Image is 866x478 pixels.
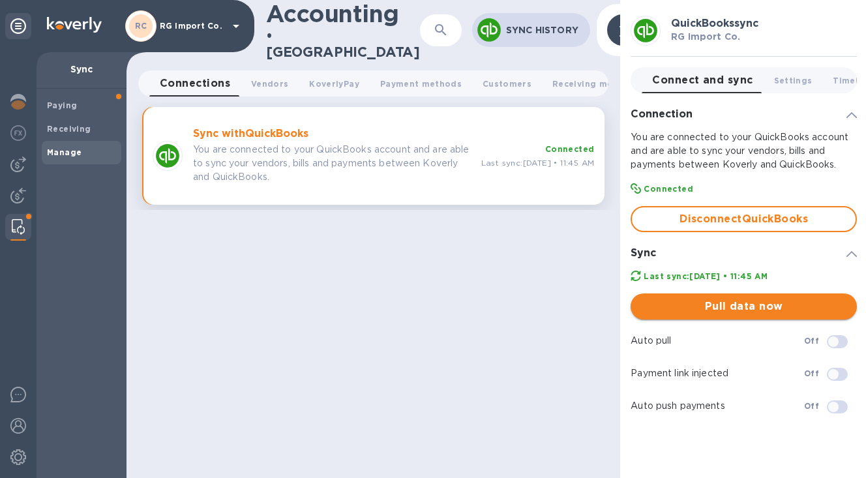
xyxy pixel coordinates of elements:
h3: Sync [631,247,656,260]
div: Connection [631,104,857,125]
button: DisconnectQuickBooks [631,206,857,232]
b: Connected [644,184,693,194]
span: Receiving methods [552,77,639,91]
span: Connections [160,74,230,93]
span: Disconnect QuickBooks [642,211,845,227]
h2: • [GEOGRAPHIC_DATA] [266,27,420,60]
h3: Connection [631,108,693,121]
p: RG Import Co. [160,22,225,31]
b: Off [804,368,819,378]
b: Last sync: [DATE] • 11:45 AM [644,271,768,281]
p: Auto push payments [631,399,803,413]
b: Sync with QuickBooks [193,127,308,140]
b: QuickBooks sync [671,17,758,29]
p: Sync [47,63,116,76]
b: Paying [47,100,77,110]
img: Foreign exchange [10,125,26,141]
span: Settings [774,74,813,87]
span: Customers [483,77,531,91]
div: Sync [631,243,857,264]
p: Payment link injected [631,366,803,380]
b: Connected [545,144,595,154]
b: Off [804,401,819,411]
button: Pull data now [631,293,857,320]
p: You are connected to your QuickBooks account and are able to sync your vendors, bills and payment... [193,143,471,184]
p: You are connected to your QuickBooks account and are able to sync your vendors, bills and payment... [631,130,857,172]
span: Connect and sync [652,71,753,89]
span: Last sync: [DATE] • 11:45 AM [481,158,595,168]
p: Sync History [506,23,580,37]
b: RC [135,21,147,31]
span: Pull data now [641,299,846,314]
b: Manage [47,147,82,157]
span: KoverlyPay [309,77,359,91]
span: Payment methods [380,77,462,91]
b: Off [804,336,819,346]
p: Auto pull [631,334,803,348]
b: Receiving [47,124,91,134]
div: Unpin categories [5,13,31,39]
b: RG Import Co. [671,31,740,42]
img: Logo [47,17,102,33]
span: Vendors [251,77,288,91]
